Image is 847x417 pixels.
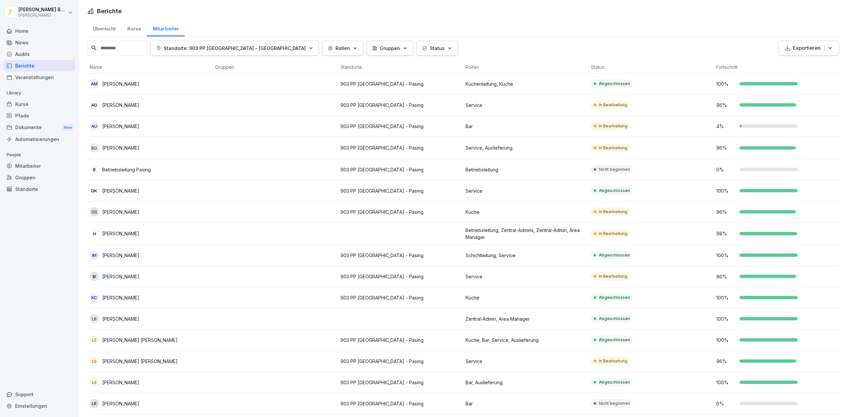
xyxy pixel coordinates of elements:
[466,80,586,87] p: Küchenleitung, Küche
[340,294,461,301] p: 903 PP [GEOGRAPHIC_DATA] - Pasing
[466,166,586,173] p: Betriebsleitung
[599,166,630,172] p: Nicht begonnen
[338,61,463,73] th: Standorte
[102,315,139,322] p: [PERSON_NAME]
[716,252,736,259] p: 100 %
[90,79,99,88] div: AM
[3,183,75,195] div: Standorte
[3,48,75,60] a: Audits
[430,45,445,52] p: Status
[102,294,139,301] p: [PERSON_NAME]
[19,13,67,18] p: [PERSON_NAME]
[466,187,586,194] p: Service
[102,144,139,151] p: [PERSON_NAME]
[417,41,458,56] button: Status
[90,143,99,153] div: BO
[19,7,67,13] p: [PERSON_NAME] Bogomolec
[90,293,99,302] div: KC
[3,172,75,183] a: Gruppen
[716,230,736,237] p: 98 %
[87,20,121,36] div: Übersicht
[466,400,586,407] p: Bar
[87,61,212,73] th: Name
[599,252,630,258] p: Abgeschlossen
[90,314,99,323] div: LB
[716,358,736,365] p: 96 %
[716,80,736,87] p: 100 %
[3,110,75,121] a: Pfade
[466,102,586,109] p: Service
[90,356,99,366] div: LS
[102,252,139,259] p: [PERSON_NAME]
[340,379,461,386] p: 903 PP [GEOGRAPHIC_DATA] - Pasing
[3,389,75,400] div: Support
[97,7,122,16] h1: Berichte
[716,315,736,322] p: 100 %
[466,144,586,151] p: Service, Auslieferung
[599,400,630,406] p: Nicht begonnen
[599,209,627,215] p: In Bearbeitung
[463,61,588,73] th: Rollen
[466,315,586,322] p: Zentral-Admin, Area Manager
[716,144,736,151] p: 96 %
[90,100,99,110] div: AD
[466,123,586,130] p: Bar
[102,273,139,280] p: [PERSON_NAME]
[599,102,627,108] p: In Bearbeitung
[466,227,586,241] p: Betriebsleitung, Zentral-Admins, Zentral-Admin, Area Manager
[3,88,75,98] p: Library
[340,400,461,407] p: 903 PP [GEOGRAPHIC_DATA] - Pasing
[340,273,461,280] p: 903 PP [GEOGRAPHIC_DATA] - Pasing
[90,335,99,345] div: LS
[599,337,630,343] p: Abgeschlossen
[3,37,75,48] div: News
[466,208,586,215] p: Küche
[102,187,139,194] p: [PERSON_NAME]
[102,166,151,173] p: Betriebsleitung Pasing
[90,399,99,408] div: LR
[716,337,736,344] p: 100 %
[90,165,99,174] div: B
[793,44,821,52] p: Exportieren
[367,41,413,56] button: Gruppen
[599,123,627,129] p: In Bearbeitung
[466,252,586,259] p: Schichtleitung, Service
[90,186,99,195] div: DK
[340,166,461,173] p: 903 PP [GEOGRAPHIC_DATA] - Pasing
[380,45,400,52] p: Gruppen
[90,378,99,387] div: LS
[340,358,461,365] p: 903 PP [GEOGRAPHIC_DATA] - Pasing
[599,358,627,364] p: In Bearbeitung
[340,252,461,259] p: 903 PP [GEOGRAPHIC_DATA] - Pasing
[599,273,627,279] p: In Bearbeitung
[151,41,319,56] button: Standorte: 903 PP [GEOGRAPHIC_DATA] - [GEOGRAPHIC_DATA]
[3,160,75,172] a: Mitarbeiter
[716,273,736,280] p: 96 %
[714,61,839,73] th: Fortschritt
[3,121,75,134] a: DokumenteNew
[102,337,178,344] p: [PERSON_NAME] [PERSON_NAME]
[716,400,736,407] p: 0 %
[716,294,736,301] p: 100 %
[3,60,75,71] div: Berichte
[90,251,99,260] div: IM
[466,379,586,386] p: Bar, Auslieferung
[340,144,461,151] p: 903 PP [GEOGRAPHIC_DATA] - Pasing
[102,400,139,407] p: [PERSON_NAME]
[340,123,461,130] p: 903 PP [GEOGRAPHIC_DATA] - Pasing
[3,133,75,145] a: Automatisierungen
[599,316,630,322] p: Abgeschlossen
[3,25,75,37] div: Home
[3,98,75,110] a: Kurse
[466,358,586,365] p: Service
[466,294,586,301] p: Küche
[3,71,75,83] a: Veranstaltungen
[147,20,185,36] div: Mitarbeiter
[340,208,461,215] p: 903 PP [GEOGRAPHIC_DATA] - Pasing
[599,145,627,151] p: In Bearbeitung
[599,231,627,237] p: In Bearbeitung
